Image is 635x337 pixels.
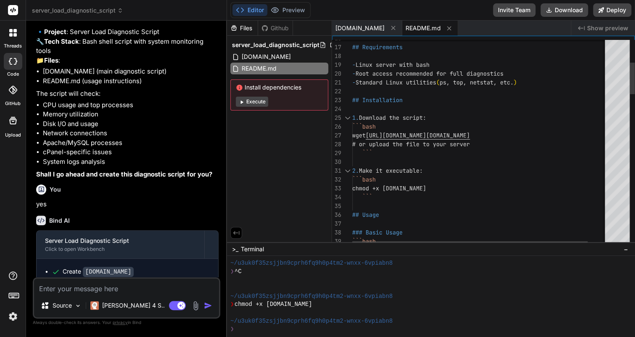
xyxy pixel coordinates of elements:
[43,119,219,129] li: Disk I/O and usage
[436,79,440,86] span: (
[45,237,196,245] div: Server Load Diagnostic Script
[332,140,341,149] div: 28
[622,242,630,256] button: −
[36,27,219,65] p: 🔹 : Server Load Diagnostic Script 🔧 : Bash shell script with system monitoring tools 📁 :
[267,4,308,16] button: Preview
[241,52,292,62] span: [DOMAIN_NAME]
[593,3,631,17] button: Deploy
[102,301,165,310] p: [PERSON_NAME] 4 S..
[352,96,403,104] span: ## Installation
[352,123,376,130] span: ```bash
[514,79,517,86] span: )
[356,70,503,77] span: Root access recommended for full diagnostics
[236,97,268,107] button: Execute
[352,229,403,236] span: ### Basic Usage
[406,24,440,32] span: README.md
[352,176,376,183] span: ```bash
[258,24,292,32] div: Github
[352,61,356,68] span: -
[332,105,341,113] div: 24
[366,132,470,139] span: [URL][DOMAIN_NAME][DOMAIN_NAME]
[232,245,238,253] span: >_
[230,268,235,276] span: ❯
[352,237,376,245] span: ```bash
[335,24,385,32] span: [DOMAIN_NAME]
[227,24,258,32] div: Files
[230,325,235,334] span: ❯
[540,3,588,17] button: Download
[232,41,319,49] span: server_load_diagnostic_script
[43,110,219,119] li: Memory utilization
[332,78,341,87] div: 21
[49,216,70,225] h6: Bind AI
[83,267,134,277] code: [DOMAIN_NAME]
[44,56,58,64] strong: Files
[332,166,341,175] div: 31
[352,167,359,174] span: 2.
[356,61,429,68] span: Linux server with bash
[332,113,341,122] div: 25
[362,149,372,157] span: ```
[332,69,341,78] div: 20
[332,43,341,52] div: 17
[5,100,21,107] label: GitHub
[50,185,61,194] h6: You
[74,302,82,309] img: Pick Models
[332,193,341,202] div: 34
[241,245,264,253] span: Terminal
[493,3,535,17] button: Invite Team
[36,89,219,99] p: The script will check:
[232,4,267,16] button: Editor
[332,202,341,211] div: 35
[352,114,359,121] span: 1.
[6,309,20,324] img: settings
[235,268,242,276] span: ^C
[43,100,219,110] li: CPU usage and top processes
[36,200,219,209] p: yes
[332,131,341,140] div: 27
[204,301,212,310] img: icon
[36,170,212,178] strong: Shall I go ahead and create this diagnostic script for you?
[332,158,341,166] div: 30
[44,28,66,36] strong: Project
[241,63,277,74] span: README.md
[113,320,128,325] span: privacy
[235,300,312,309] span: chmod +x [DOMAIN_NAME]
[7,71,19,78] label: code
[63,267,134,276] div: Create
[332,219,341,228] div: 37
[352,79,356,86] span: -
[236,83,323,92] span: Install dependencies
[352,184,426,192] span: chmod +x [DOMAIN_NAME]
[352,70,356,77] span: -
[332,87,341,96] div: 22
[352,211,379,219] span: ## Usage
[43,67,219,76] li: [DOMAIN_NAME] (main diagnostic script)
[33,319,220,326] p: Always double-check its answers. Your in Bind
[37,231,204,258] button: Server Load Diagnostic ScriptClick to open Workbench
[230,300,235,309] span: ❯
[4,42,22,50] label: threads
[332,237,341,246] div: 39
[332,61,341,69] div: 19
[230,259,393,268] span: ~/u3uk0f35zsjjbn9cprh6fq9h0p4tm2-wnxx-6vpiabn8
[332,52,341,61] div: 18
[352,140,470,148] span: # or upload the file to your server
[332,149,341,158] div: 29
[356,79,436,86] span: Standard Linux utilities
[332,184,341,193] div: 33
[230,292,393,301] span: ~/u3uk0f35zsjjbn9cprh6fq9h0p4tm2-wnxx-6vpiabn8
[332,175,341,184] div: 32
[332,96,341,105] div: 23
[359,167,423,174] span: Make it executable:
[342,113,353,122] div: Click to collapse the range.
[587,24,628,32] span: Show preview
[53,301,72,310] p: Source
[44,37,79,45] strong: Tech Stack
[352,132,366,139] span: wget
[230,317,393,326] span: ~/u3uk0f35zsjjbn9cprh6fq9h0p4tm2-wnxx-6vpiabn8
[45,246,196,253] div: Click to open Workbench
[352,43,403,51] span: ## Requirements
[362,193,372,201] span: ```
[191,301,200,311] img: attachment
